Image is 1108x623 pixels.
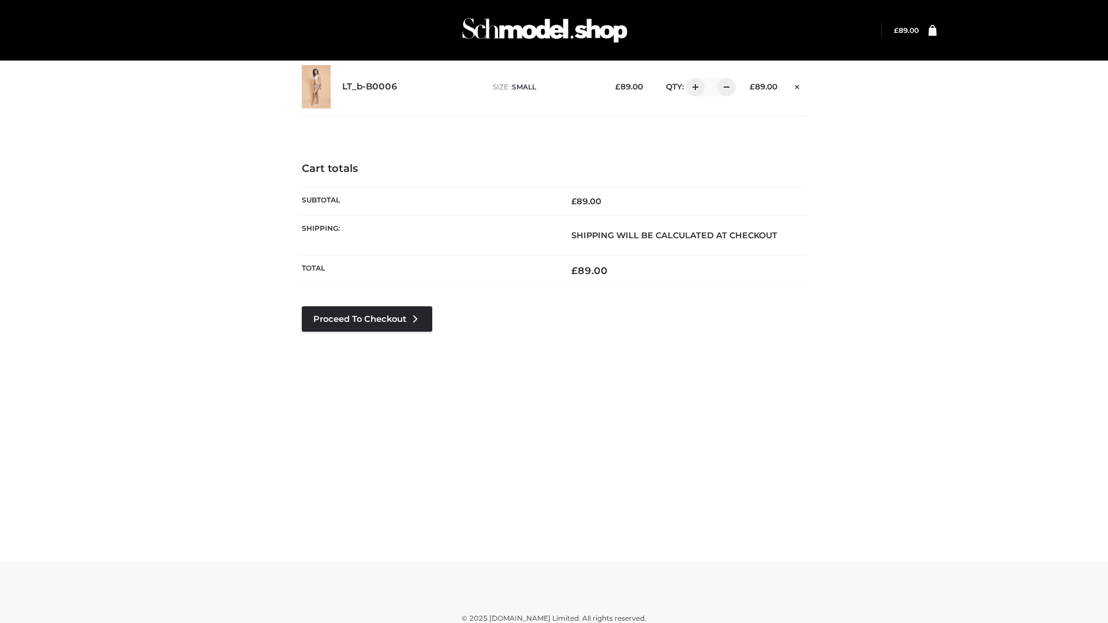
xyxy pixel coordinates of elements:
[302,256,554,286] th: Total
[654,78,732,96] div: QTY:
[750,82,777,91] bdi: 89.00
[342,81,398,92] a: LT_b-B0006
[750,82,755,91] span: £
[894,26,919,35] a: £89.00
[571,265,608,276] bdi: 89.00
[571,265,578,276] span: £
[894,26,919,35] bdi: 89.00
[302,187,554,215] th: Subtotal
[789,78,806,93] a: Remove this item
[615,82,620,91] span: £
[458,7,631,53] img: Schmodel Admin 964
[302,65,331,108] img: LT_b-B0006 - SMALL
[571,230,777,241] strong: Shipping will be calculated at checkout
[615,82,643,91] bdi: 89.00
[493,82,597,92] p: size :
[571,196,601,207] bdi: 89.00
[894,26,899,35] span: £
[571,196,577,207] span: £
[302,163,806,175] h4: Cart totals
[302,215,554,255] th: Shipping:
[512,82,536,91] span: SMALL
[302,306,432,332] a: Proceed to Checkout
